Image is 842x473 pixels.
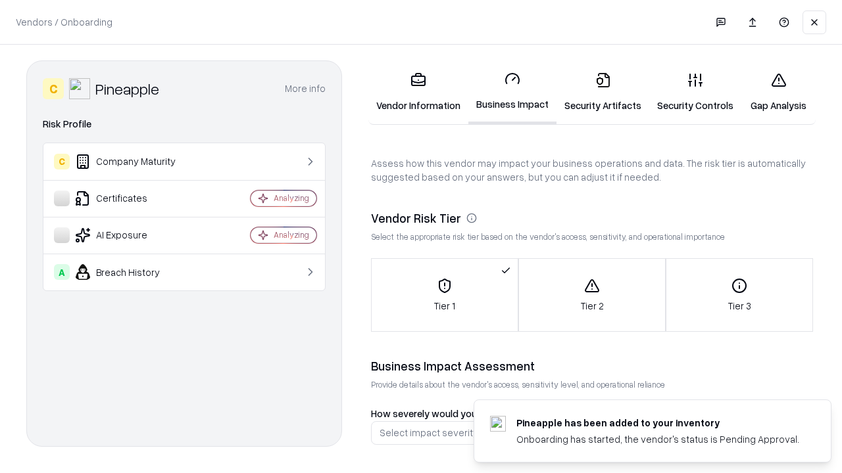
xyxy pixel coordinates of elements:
p: Assess how this vendor may impact your business operations and data. The risk tier is automatical... [371,156,813,184]
div: Business Impact Assessment [371,358,813,374]
div: C [43,78,64,99]
div: Risk Profile [43,116,326,132]
div: Certificates [54,191,211,206]
p: Tier 3 [728,299,751,313]
img: Pineapple [69,78,90,99]
div: Company Maturity [54,154,211,169]
div: C [54,154,70,169]
a: Business Impact [468,60,557,124]
p: Tier 1 [434,299,455,313]
div: Pineapple has been added to your inventory [516,416,799,430]
div: Analyzing [274,192,309,204]
div: Analyzing [274,229,309,240]
a: Vendor Information [368,62,468,123]
div: Select impact severity... [380,426,483,439]
img: pineappleenergy.com [490,416,506,432]
a: Gap Analysis [741,62,816,123]
div: Pineapple [95,78,159,99]
div: Breach History [54,264,211,280]
p: Vendors / Onboarding [16,15,112,29]
div: Vendor Risk Tier [371,210,813,226]
button: More info [285,77,326,101]
div: A [54,264,70,280]
p: Provide details about the vendor's access, sensitivity level, and operational reliance [371,379,813,390]
div: Onboarding has started, the vendor's status is Pending Approval. [516,432,799,446]
p: Select the appropriate risk tier based on the vendor's access, sensitivity, and operational impor... [371,231,813,242]
button: Select impact severity... [371,421,813,445]
div: AI Exposure [54,227,211,243]
a: Security Artifacts [557,62,649,123]
label: How severely would your business be impacted if this vendor became unavailable? [371,407,731,419]
p: Tier 2 [581,299,604,313]
a: Security Controls [649,62,741,123]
